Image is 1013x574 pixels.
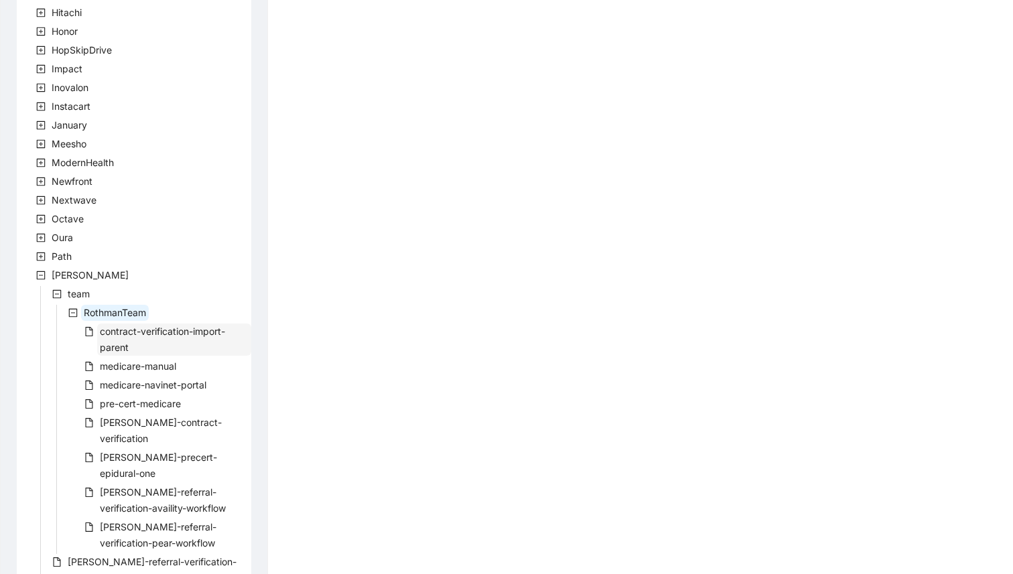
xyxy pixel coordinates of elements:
[36,27,46,36] span: plus-square
[97,519,251,551] span: rothman-referral-verification-pear-workflow
[97,358,179,374] span: medicare-manual
[97,415,251,447] span: rothman-contract-verification
[36,271,46,280] span: minus-square
[36,177,46,186] span: plus-square
[49,23,80,40] span: Honor
[49,5,84,21] span: Hitachi
[36,121,46,130] span: plus-square
[36,139,46,149] span: plus-square
[52,232,73,243] span: Oura
[100,398,181,409] span: pre-cert-medicare
[52,82,88,93] span: Inovalon
[49,80,91,96] span: Inovalon
[84,327,94,336] span: file
[36,233,46,242] span: plus-square
[65,286,92,302] span: team
[52,25,78,37] span: Honor
[52,119,87,131] span: January
[52,269,129,281] span: [PERSON_NAME]
[52,100,90,112] span: Instacart
[36,196,46,205] span: plus-square
[97,484,251,516] span: rothman-referral-verification-availity-workflow
[49,155,117,171] span: ModernHealth
[97,449,251,482] span: rothman-precert-epidural-one
[52,7,82,18] span: Hitachi
[49,192,99,208] span: Nextwave
[52,157,114,168] span: ModernHealth
[49,173,95,190] span: Newfront
[52,63,82,74] span: Impact
[84,453,94,462] span: file
[49,98,93,115] span: Instacart
[81,305,149,321] span: RothmanTeam
[68,308,78,317] span: minus-square
[100,326,225,353] span: contract-verification-import-parent
[100,379,206,390] span: medicare-navinet-portal
[100,521,216,549] span: [PERSON_NAME]-referral-verification-pear-workflow
[84,380,94,390] span: file
[100,360,176,372] span: medicare-manual
[52,250,72,262] span: Path
[97,324,251,356] span: contract-verification-import-parent
[52,138,86,149] span: Meesho
[52,194,96,206] span: Nextwave
[52,175,92,187] span: Newfront
[84,522,94,532] span: file
[36,83,46,92] span: plus-square
[68,288,90,299] span: team
[36,8,46,17] span: plus-square
[49,117,90,133] span: January
[100,417,222,444] span: [PERSON_NAME]-contract-verification
[97,396,184,412] span: pre-cert-medicare
[49,136,89,152] span: Meesho
[36,214,46,224] span: plus-square
[97,377,209,393] span: medicare-navinet-portal
[84,399,94,409] span: file
[49,42,115,58] span: HopSkipDrive
[52,44,112,56] span: HopSkipDrive
[36,46,46,55] span: plus-square
[49,267,131,283] span: Rothman
[84,418,94,427] span: file
[52,213,84,224] span: Octave
[36,252,46,261] span: plus-square
[49,61,85,77] span: Impact
[100,486,226,514] span: [PERSON_NAME]-referral-verification-availity-workflow
[52,289,62,299] span: minus-square
[84,362,94,371] span: file
[36,102,46,111] span: plus-square
[100,451,217,479] span: [PERSON_NAME]-precert-epidural-one
[36,158,46,167] span: plus-square
[84,307,146,318] span: RothmanTeam
[52,557,62,567] span: file
[36,64,46,74] span: plus-square
[49,248,74,265] span: Path
[49,211,86,227] span: Octave
[84,488,94,497] span: file
[49,230,76,246] span: Oura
